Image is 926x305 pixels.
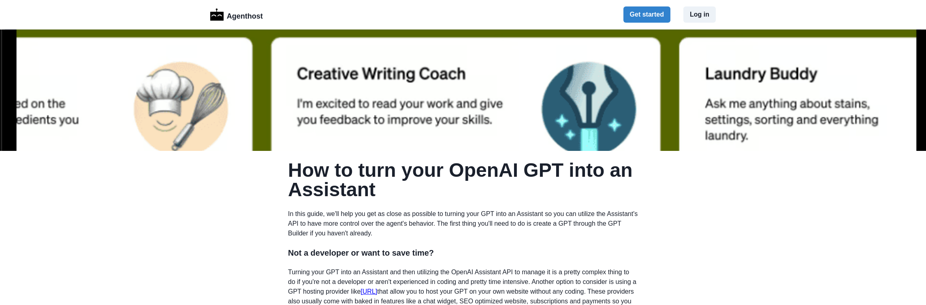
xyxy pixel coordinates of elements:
button: Log in [683,6,716,23]
h1: Not a developer or want to save time? [288,248,638,258]
p: Agenthost [227,8,263,22]
a: [URL] [361,288,377,295]
h1: How to turn your OpenAI GPT into an Assistant [288,161,638,199]
img: Logo [210,8,224,21]
p: In this guide, we'll help you get as close as possible to turning your GPT into an Assistant so y... [288,209,638,238]
button: Get started [623,6,670,23]
a: LogoAgenthost [210,8,263,22]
